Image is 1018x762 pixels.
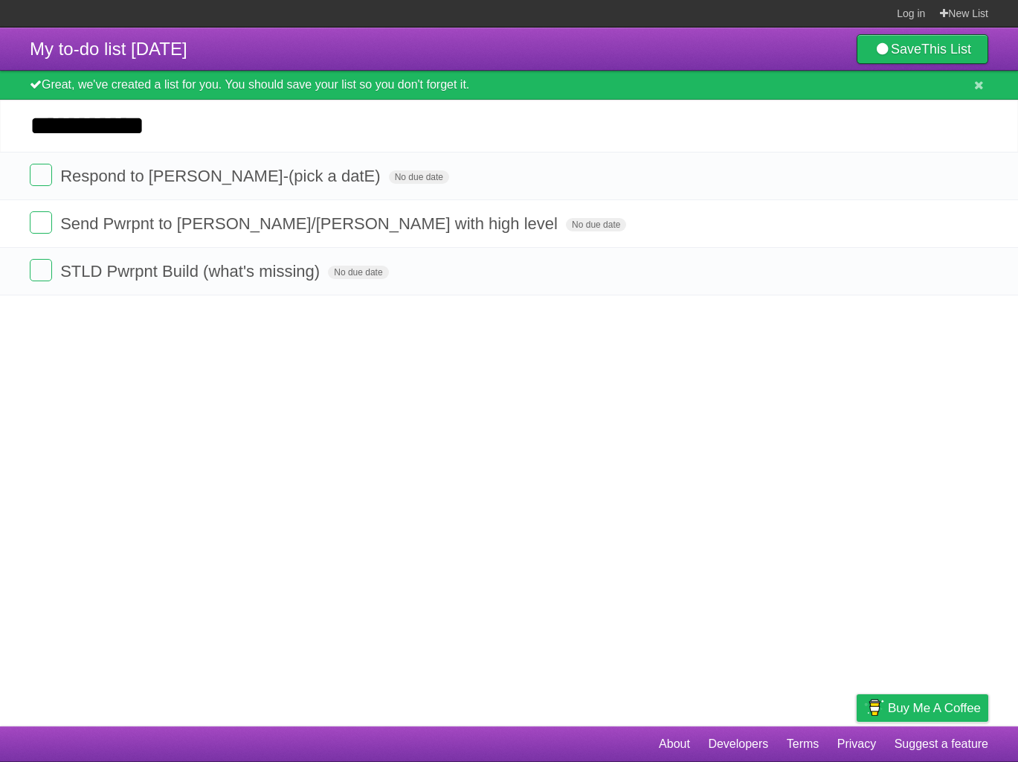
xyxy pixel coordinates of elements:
[857,34,988,64] a: SaveThis List
[895,730,988,758] a: Suggest a feature
[659,730,690,758] a: About
[30,211,52,234] label: Done
[921,42,971,57] b: This List
[328,266,388,279] span: No due date
[864,695,884,720] img: Buy me a coffee
[30,259,52,281] label: Done
[60,214,561,233] span: Send Pwrpnt to [PERSON_NAME]/[PERSON_NAME] with high level
[30,39,187,59] span: My to-do list [DATE]
[837,730,876,758] a: Privacy
[566,218,626,231] span: No due date
[30,164,52,186] label: Done
[888,695,981,721] span: Buy me a coffee
[857,694,988,722] a: Buy me a coffee
[389,170,449,184] span: No due date
[708,730,768,758] a: Developers
[60,167,384,185] span: Respond to [PERSON_NAME]-(pick a datE)
[60,262,323,281] span: STLD Pwrpnt Build (what's missing)
[787,730,819,758] a: Terms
